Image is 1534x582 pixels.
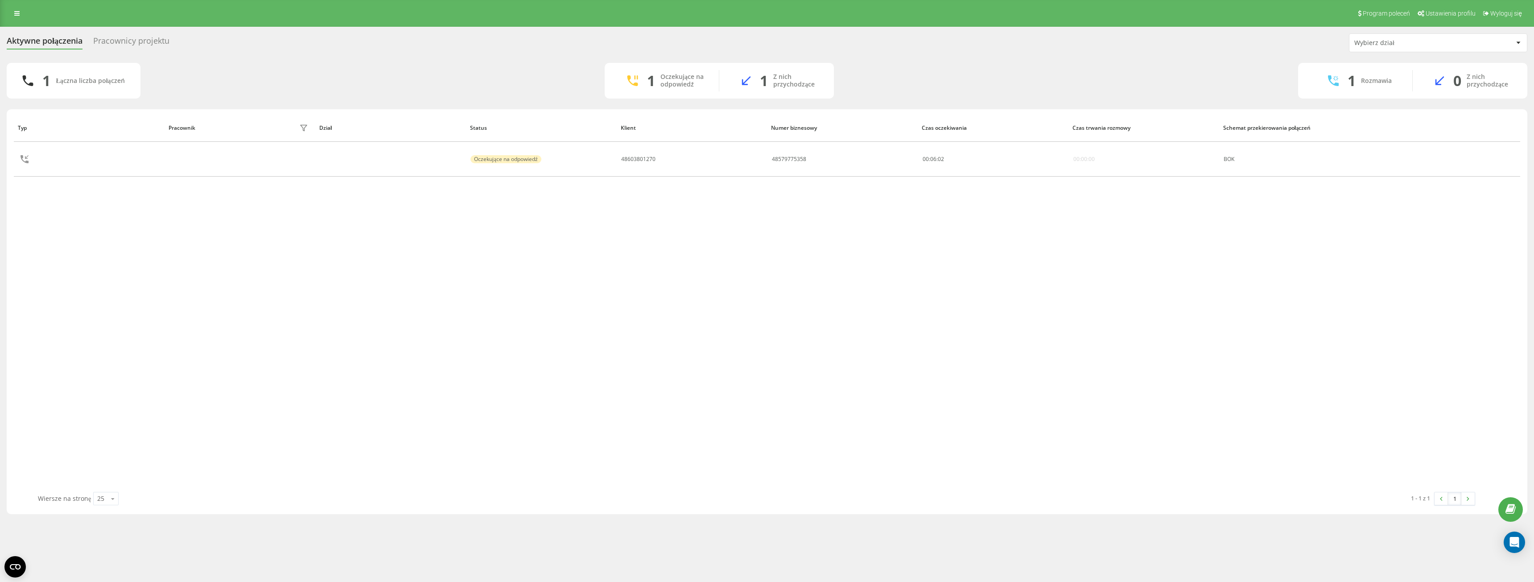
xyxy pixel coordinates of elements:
a: 1 [1448,492,1461,505]
div: 1 - 1 z 1 [1411,494,1430,503]
div: 0 [1453,72,1461,89]
div: Dział [319,125,462,131]
div: Z nich przychodzące [773,73,821,88]
div: Pracownik [169,125,195,131]
div: Oczekujące na odpowiedź [660,73,705,88]
div: Typ [18,125,160,131]
div: Schemat przekierowania połączeń [1223,125,1365,131]
div: BOK [1224,156,1365,162]
div: Łączna liczba połączeń [56,77,124,85]
div: 48579775358 [772,156,806,162]
div: 1 [1348,72,1356,89]
div: 00:00:00 [1073,156,1095,162]
button: Open CMP widget [4,556,26,578]
div: : : [923,156,944,162]
div: Czas oczekiwania [922,125,1064,131]
span: Wyloguj się [1490,10,1522,17]
div: Pracownicy projektu [93,36,169,50]
div: Rozmawia [1361,77,1392,85]
div: 1 [760,72,768,89]
span: Ustawienia profilu [1426,10,1476,17]
div: 1 [647,72,655,89]
div: 25 [97,494,104,503]
div: Numer biznesowy [771,125,913,131]
div: Aktywne połączenia [7,36,82,50]
span: Program poleceń [1363,10,1410,17]
div: Klient [621,125,763,131]
div: Oczekujące na odpowiedź [470,155,541,163]
div: 1 [42,72,50,89]
span: 02 [938,155,944,163]
div: 48603801270 [621,156,656,162]
div: Wybierz dział [1354,39,1461,47]
span: Wiersze na stronę [38,494,91,503]
span: 00 [923,155,929,163]
div: Czas trwania rozmowy [1072,125,1215,131]
div: Status [470,125,612,131]
span: 06 [930,155,936,163]
div: Z nich przychodzące [1467,73,1514,88]
div: Open Intercom Messenger [1504,532,1525,553]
